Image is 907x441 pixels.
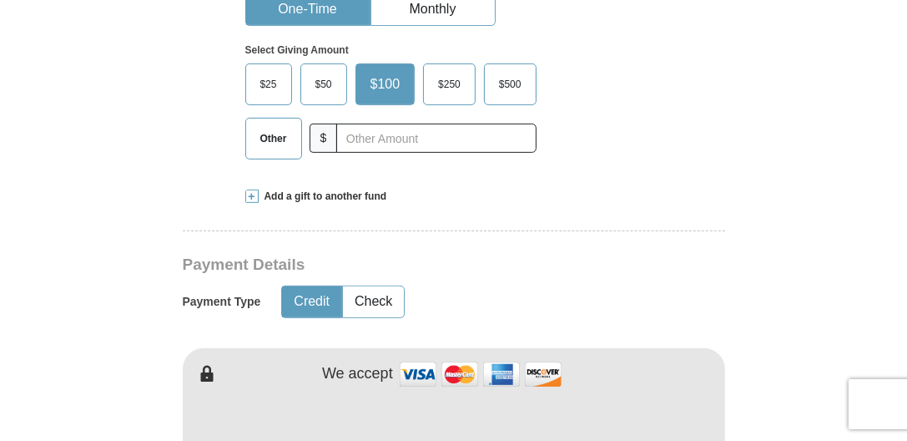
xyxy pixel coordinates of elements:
[491,72,530,97] span: $500
[282,286,341,317] button: Credit
[397,357,564,393] img: credit cards accepted
[310,124,338,153] span: $
[252,126,295,151] span: Other
[252,72,285,97] span: $25
[362,72,409,97] span: $100
[430,72,469,97] span: $250
[183,256,608,275] h3: Payment Details
[307,72,340,97] span: $50
[259,190,387,204] span: Add a gift to another fund
[343,286,404,317] button: Check
[245,44,349,56] strong: Select Giving Amount
[183,295,261,309] h5: Payment Type
[336,124,536,153] input: Other Amount
[322,365,393,383] h4: We accept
